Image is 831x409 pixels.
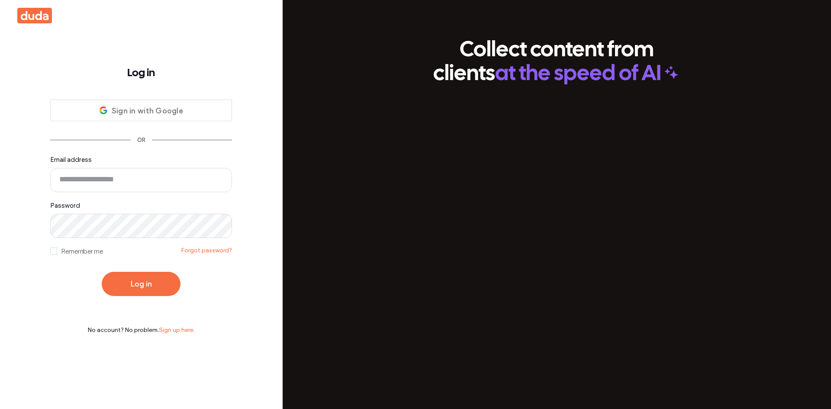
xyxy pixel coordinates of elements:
input: Password [50,214,232,238]
button: Log in [102,272,180,296]
label: Email address [50,154,232,192]
span: at the speed of AI [495,62,661,86]
label: Password [50,200,232,238]
input: Email address [50,168,232,192]
label: Remember me [50,247,103,257]
div: Collect content from clients [429,39,684,86]
h1: Log in [50,65,232,82]
a: Sign up here. [159,326,195,334]
div: OR [131,137,152,143]
a: Forgot password? [181,246,232,255]
div: No account? No problem. [50,326,232,334]
a: Sign in with Google [50,100,232,121]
